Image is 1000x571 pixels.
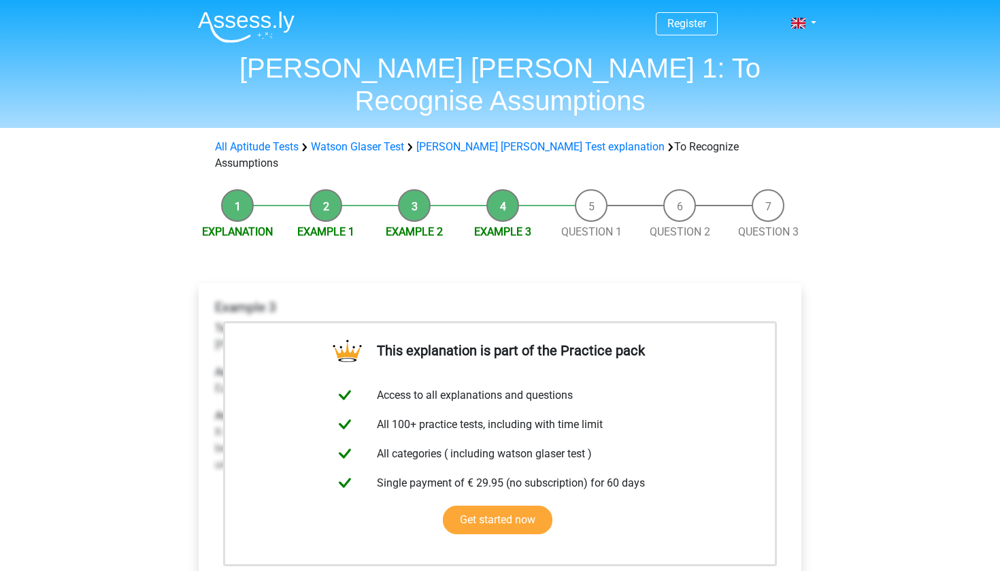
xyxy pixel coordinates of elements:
[202,225,273,238] a: Explanation
[416,140,665,153] a: [PERSON_NAME] [PERSON_NAME] Test explanation
[667,17,706,30] a: Register
[215,408,785,473] p: It doesn't need to be assumed that eating chips are the main reason [PERSON_NAME] doesn't lose we...
[474,225,531,238] a: Example 3
[311,140,404,153] a: Watson Glaser Test
[738,225,799,238] a: Question 3
[215,140,299,153] a: All Aptitude Tests
[198,11,295,43] img: Assessly
[443,506,552,534] a: Get started now
[215,365,273,378] b: Assumption
[215,322,235,335] b: Text
[210,139,790,172] div: To Recognize Assumptions
[297,225,354,238] a: Example 1
[215,299,276,315] b: Example 3
[215,321,785,353] p: [PERSON_NAME] should eat less chips to lose weight for the bike race [DATE].
[215,409,250,422] b: Answer
[187,52,813,117] h1: [PERSON_NAME] [PERSON_NAME] 1: To Recognise Assumptions
[386,225,443,238] a: Example 2
[561,225,622,238] a: Question 1
[650,225,710,238] a: Question 2
[215,364,785,397] p: Eating chips is the main reason [PERSON_NAME] isn't losing weight right now.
